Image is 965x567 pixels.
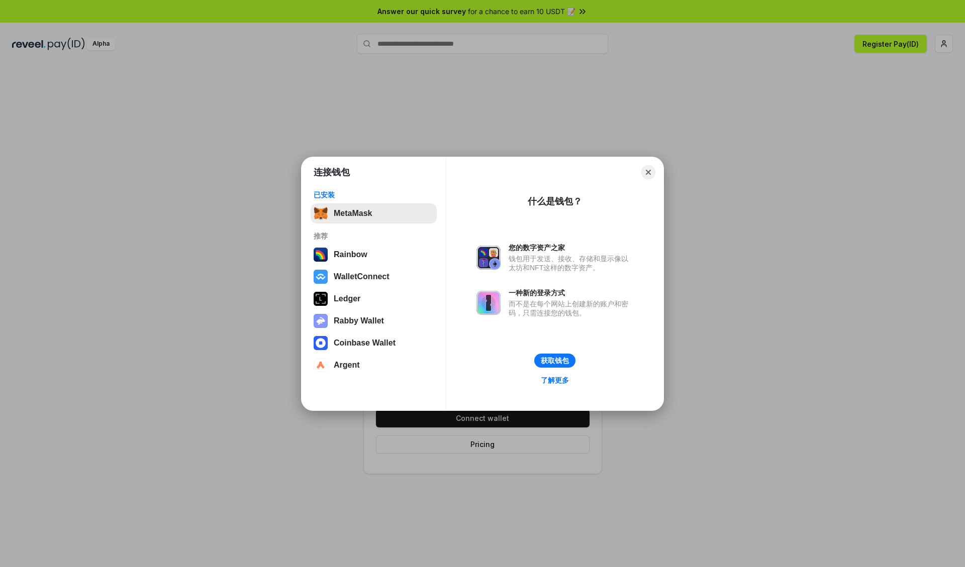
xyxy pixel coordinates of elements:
[314,232,434,241] div: 推荐
[509,254,633,272] div: 钱包用于发送、接收、存储和显示像以太坊和NFT这样的数字资产。
[334,316,384,325] div: Rabby Wallet
[311,289,437,309] button: Ledger
[334,338,396,348] div: Coinbase Wallet
[509,243,633,252] div: 您的数字资产之家
[311,311,437,331] button: Rabby Wallet
[314,314,328,328] img: svg+xml,%3Csvg%20xmlns%3D%22http%3A%2F%2Fwww.w3.org%2F2000%2Fsvg%22%20fill%3D%22none%22%20viewBox...
[314,166,350,178] h1: 连接钱包
[314,336,328,350] img: svg+xml,%3Csvg%20width%3D%2228%22%20height%3D%2228%22%20viewBox%3D%220%200%2028%2028%22%20fill%3D...
[334,272,390,281] div: WalletConnect
[334,250,367,259] div: Rainbow
[641,165,655,179] button: Close
[314,206,328,220] img: svg+xml,%3Csvg%20fill%3D%22none%22%20height%3D%2233%22%20viewBox%3D%220%200%2035%2033%22%20width%...
[314,292,328,306] img: svg+xml,%3Csvg%20xmlns%3D%22http%3A%2F%2Fwww.w3.org%2F2000%2Fsvg%22%20width%3D%2228%22%20height%3...
[311,333,437,353] button: Coinbase Wallet
[476,246,501,270] img: svg+xml,%3Csvg%20xmlns%3D%22http%3A%2F%2Fwww.w3.org%2F2000%2Fsvg%22%20fill%3D%22none%22%20viewBox...
[476,291,501,315] img: svg+xml,%3Csvg%20xmlns%3D%22http%3A%2F%2Fwww.w3.org%2F2000%2Fsvg%22%20fill%3D%22none%22%20viewBox...
[311,203,437,223] button: MetaMask
[334,294,360,303] div: Ledger
[509,288,633,297] div: 一种新的登录方式
[314,248,328,262] img: svg+xml,%3Csvg%20width%3D%22120%22%20height%3D%22120%22%20viewBox%3D%220%200%20120%20120%22%20fil...
[314,358,328,372] img: svg+xml,%3Csvg%20width%3D%2228%22%20height%3D%2228%22%20viewBox%3D%220%200%2028%2028%22%20fill%3D...
[541,356,569,365] div: 获取钱包
[311,355,437,375] button: Argent
[311,267,437,287] button: WalletConnect
[334,209,372,218] div: MetaMask
[314,270,328,284] img: svg+xml,%3Csvg%20width%3D%2228%22%20height%3D%2228%22%20viewBox%3D%220%200%2028%2028%22%20fill%3D...
[509,299,633,317] div: 而不是在每个网站上创建新的账户和密码，只需连接您的钱包。
[541,376,569,385] div: 了解更多
[528,195,582,207] div: 什么是钱包？
[535,374,575,387] a: 了解更多
[334,361,360,370] div: Argent
[314,190,434,199] div: 已安装
[534,354,575,368] button: 获取钱包
[311,245,437,265] button: Rainbow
